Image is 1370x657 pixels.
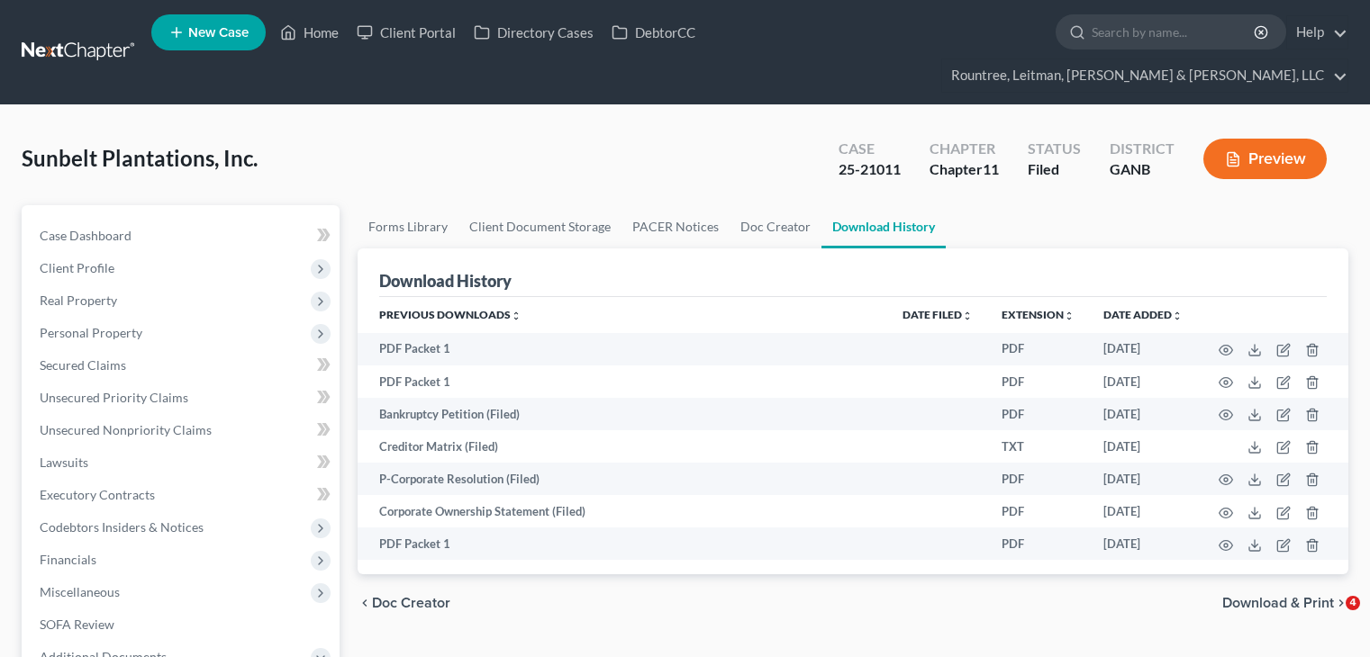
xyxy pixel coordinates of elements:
[1309,596,1352,639] iframe: Intercom live chat
[1222,596,1334,610] span: Download & Print
[25,382,340,414] a: Unsecured Priority Claims
[40,292,117,308] span: Real Property
[358,527,888,560] td: PDF Packet 1
[358,398,888,430] td: Bankruptcy Petition (Filed)
[379,270,512,292] div: Download History
[1089,365,1197,398] td: [DATE]
[358,365,888,398] td: PDF Packet 1
[358,596,450,610] button: chevron_left Doc Creator
[25,608,340,641] a: SOFA Review
[271,16,348,49] a: Home
[1089,398,1197,430] td: [DATE]
[372,596,450,610] span: Doc Creator
[603,16,704,49] a: DebtorCC
[1287,16,1347,49] a: Help
[987,495,1089,527] td: PDF
[930,159,999,180] div: Chapter
[40,584,120,599] span: Miscellaneous
[40,616,114,632] span: SOFA Review
[1346,596,1360,610] span: 4
[1172,310,1183,321] i: unfold_more
[730,205,821,248] a: Doc Creator
[25,220,340,252] a: Case Dashboard
[1028,139,1081,159] div: Status
[987,333,1089,365] td: PDF
[40,519,204,535] span: Codebtors Insiders & Notices
[358,430,888,463] td: Creditor Matrix (Filed)
[40,357,126,373] span: Secured Claims
[40,260,114,275] span: Client Profile
[25,446,340,479] a: Lawsuits
[1089,463,1197,495] td: [DATE]
[511,310,522,321] i: unfold_more
[987,463,1089,495] td: PDF
[942,59,1347,92] a: Rountree, Leitman, [PERSON_NAME] & [PERSON_NAME], LLC
[930,139,999,159] div: Chapter
[821,205,946,248] a: Download History
[40,552,96,567] span: Financials
[987,365,1089,398] td: PDF
[839,139,901,159] div: Case
[358,205,458,248] a: Forms Library
[40,325,142,340] span: Personal Property
[40,228,132,243] span: Case Dashboard
[1110,159,1175,180] div: GANB
[983,160,999,177] span: 11
[903,308,973,321] a: Date Filedunfold_more
[465,16,603,49] a: Directory Cases
[1089,527,1197,560] td: [DATE]
[1110,139,1175,159] div: District
[358,333,888,365] td: PDF Packet 1
[358,596,372,610] i: chevron_left
[1092,15,1257,49] input: Search by name...
[40,487,155,502] span: Executory Contracts
[1203,139,1327,179] button: Preview
[1222,596,1348,610] button: Download & Print chevron_right
[40,390,188,405] span: Unsecured Priority Claims
[962,310,973,321] i: unfold_more
[1103,308,1183,321] a: Date addedunfold_more
[1089,430,1197,463] td: [DATE]
[987,527,1089,560] td: PDF
[1064,310,1075,321] i: unfold_more
[25,479,340,511] a: Executory Contracts
[358,463,888,495] td: P-Corporate Resolution (Filed)
[348,16,465,49] a: Client Portal
[379,308,522,321] a: Previous Downloadsunfold_more
[621,205,730,248] a: PACER Notices
[458,205,621,248] a: Client Document Storage
[40,454,88,470] span: Lawsuits
[188,26,249,40] span: New Case
[1002,308,1075,321] a: Extensionunfold_more
[22,145,258,171] span: Sunbelt Plantations, Inc.
[358,495,888,527] td: Corporate Ownership Statement (Filed)
[839,159,901,180] div: 25-21011
[987,430,1089,463] td: TXT
[25,414,340,446] a: Unsecured Nonpriority Claims
[40,422,212,437] span: Unsecured Nonpriority Claims
[1028,159,1081,180] div: Filed
[1089,495,1197,527] td: [DATE]
[358,297,1348,561] div: Previous Downloads
[1089,333,1197,365] td: [DATE]
[25,349,340,382] a: Secured Claims
[987,398,1089,430] td: PDF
